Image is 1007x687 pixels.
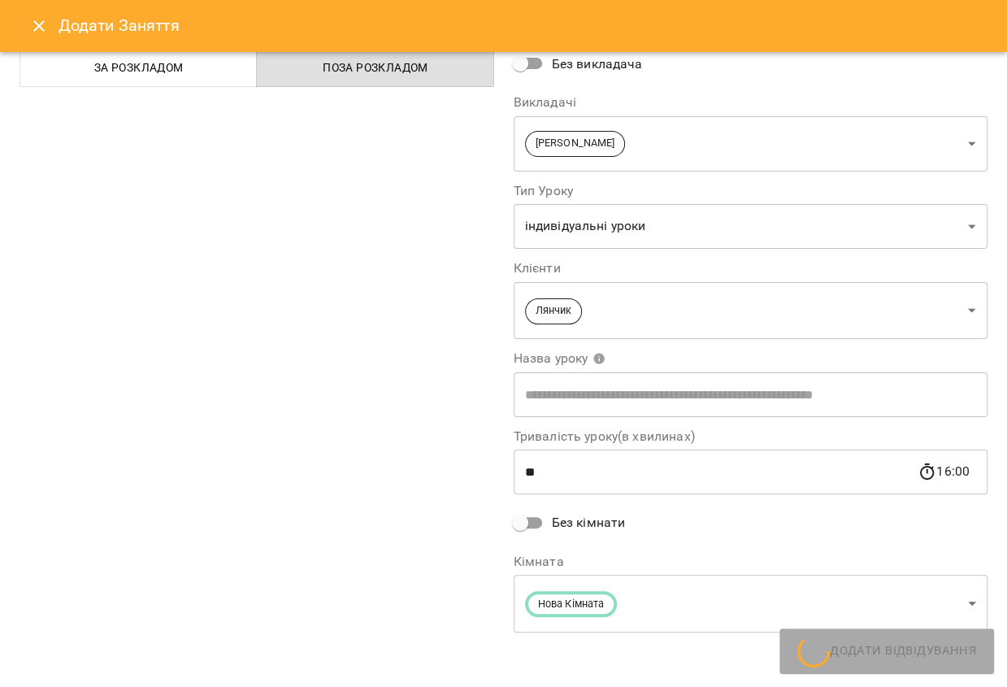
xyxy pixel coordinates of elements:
span: Без кімнати [552,513,626,533]
span: Лянчик [526,303,582,319]
span: [PERSON_NAME] [526,136,625,151]
div: індивідуальні уроки [514,204,988,250]
span: Нова Кімната [528,597,614,612]
div: [PERSON_NAME] [514,115,988,172]
span: Поза розкладом [267,58,484,77]
label: Тип Уроку [514,185,988,198]
span: За розкладом [30,58,247,77]
svg: Вкажіть назву уроку або виберіть клієнтів [592,352,606,365]
label: Кімната [514,555,988,568]
button: Close [20,7,59,46]
label: Клієнти [514,262,988,275]
button: Поза розкладом [256,48,493,87]
label: Викладачі [514,96,988,109]
h6: Додати Заняття [59,13,987,38]
button: За розкладом [20,48,257,87]
span: Назва уроку [514,352,606,365]
div: Нова Кімната [514,575,988,633]
label: Тривалість уроку(в хвилинах) [514,430,988,443]
div: Лянчик [514,281,988,339]
span: Без викладача [552,54,643,74]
